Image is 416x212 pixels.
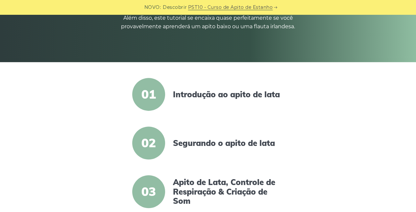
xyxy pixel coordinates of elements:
[188,4,273,10] font: PST10 - Curso de Apito de Estanho
[173,138,286,148] a: Segurando o apito de lata
[188,4,273,11] a: PST10 - Curso de Apito de Estanho
[173,177,286,206] a: Apito de Lata, Controle de Respiração & Criação de Som
[132,78,165,111] span: 01
[144,4,161,11] span: NOVO:
[132,175,165,208] span: 03
[163,4,187,11] span: Descobrir
[173,90,286,99] a: Introdução ao apito de lata
[132,127,165,159] span: 02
